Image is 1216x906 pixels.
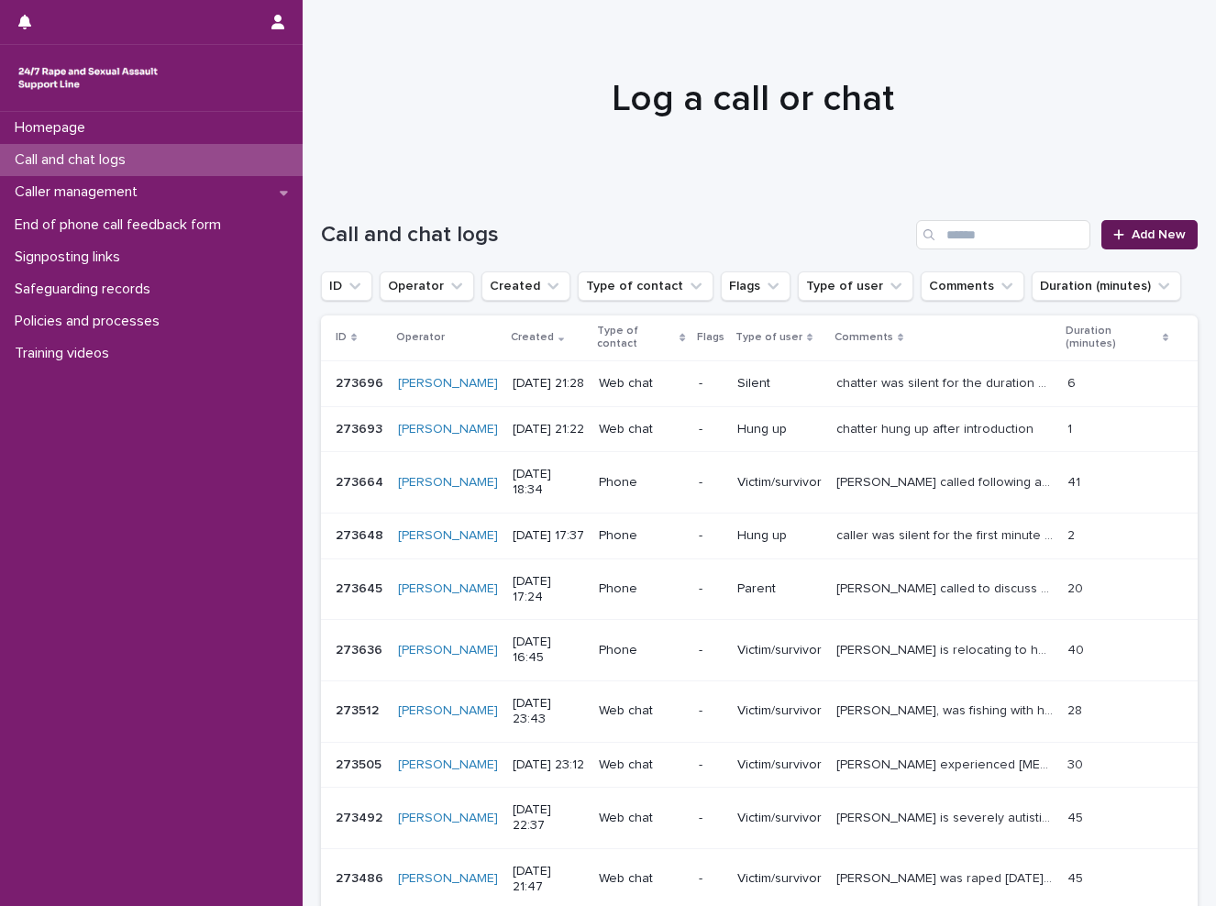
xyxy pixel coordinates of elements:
[336,372,387,392] p: 273696
[699,376,723,392] p: -
[1032,271,1181,301] button: Duration (minutes)
[336,639,386,658] p: 273636
[699,811,723,826] p: -
[836,525,1056,544] p: caller was silent for the first minute then a loud tapping noise could be heard prior to them han...
[599,643,684,658] p: Phone
[921,271,1024,301] button: Comments
[7,313,174,330] p: Policies and processes
[398,376,498,392] a: [PERSON_NAME]
[699,528,723,544] p: -
[1066,321,1158,355] p: Duration (minutes)
[1067,867,1087,887] p: 45
[336,807,386,826] p: 273492
[737,811,822,826] p: Victim/survivor
[836,578,1056,597] p: Paul called to discuss his daughter who is now 15 and asked if he could share her trauma to deter...
[396,327,445,348] p: Operator
[513,864,584,895] p: [DATE] 21:47
[7,119,100,137] p: Homepage
[836,418,1037,437] p: chatter hung up after introduction
[398,811,498,826] a: [PERSON_NAME]
[1132,228,1186,241] span: Add New
[7,281,165,298] p: Safeguarding records
[737,475,822,491] p: Victim/survivor
[699,581,723,597] p: -
[513,635,584,666] p: [DATE] 16:45
[321,558,1198,620] tr: 273645273645 [PERSON_NAME] [DATE] 17:24Phone-Parent[PERSON_NAME] called to discuss his daughter w...
[737,376,822,392] p: Silent
[836,700,1056,719] p: Keira, was fishing with her family when she was 15 years old. An older man approximately 40 dragg...
[321,271,372,301] button: ID
[398,475,498,491] a: [PERSON_NAME]
[321,77,1184,121] h1: Log a call or chat
[398,643,498,658] a: [PERSON_NAME]
[398,528,498,544] a: [PERSON_NAME]
[599,475,684,491] p: Phone
[336,700,382,719] p: 273512
[511,327,554,348] p: Created
[321,620,1198,681] tr: 273636273636 [PERSON_NAME] [DATE] 16:45Phone-Victim/survivor[PERSON_NAME] is relocating to have a...
[697,327,724,348] p: Flags
[1067,578,1087,597] p: 20
[599,871,684,887] p: Web chat
[336,471,387,491] p: 273664
[398,422,498,437] a: [PERSON_NAME]
[1101,220,1198,249] a: Add New
[836,807,1056,826] p: Samantha is severely autistic, and she was struggling to meet her financial outgoing so out of sh...
[7,183,152,201] p: Caller management
[599,581,684,597] p: Phone
[15,60,161,96] img: rhQMoQhaT3yELyF149Cw
[699,757,723,773] p: -
[1067,372,1079,392] p: 6
[836,471,1056,491] p: Jamie called following a therapy session as his partner also works in the building and his therap...
[481,271,570,301] button: Created
[737,703,822,719] p: Victim/survivor
[578,271,713,301] button: Type of contact
[7,249,135,266] p: Signposting links
[336,867,387,887] p: 273486
[836,639,1056,658] p: Anna is relocating to have a fresh start away from the City where she has experience trauma. Howe...
[321,788,1198,849] tr: 273492273492 [PERSON_NAME] [DATE] 22:37Web chat-Victim/survivor[PERSON_NAME] is severely autistic...
[699,643,723,658] p: -
[599,376,684,392] p: Web chat
[7,151,140,169] p: Call and chat logs
[721,271,790,301] button: Flags
[336,525,387,544] p: 273648
[699,871,723,887] p: -
[336,754,385,773] p: 273505
[1067,754,1087,773] p: 30
[321,452,1198,514] tr: 273664273664 [PERSON_NAME] [DATE] 18:34Phone-Victim/survivor[PERSON_NAME] called following a ther...
[699,475,723,491] p: -
[836,372,1056,392] p: chatter was silent for the duration of the chat
[798,271,913,301] button: Type of user
[916,220,1090,249] input: Search
[1067,471,1084,491] p: 41
[336,418,386,437] p: 273693
[1067,700,1086,719] p: 28
[1067,418,1076,437] p: 1
[599,422,684,437] p: Web chat
[321,222,909,249] h1: Call and chat logs
[737,422,822,437] p: Hung up
[735,327,802,348] p: Type of user
[599,811,684,826] p: Web chat
[1067,639,1088,658] p: 40
[737,528,822,544] p: Hung up
[597,321,675,355] p: Type of contact
[513,467,584,498] p: [DATE] 18:34
[321,406,1198,452] tr: 273693273693 [PERSON_NAME] [DATE] 21:22Web chat-Hung upchatter hung up after introductionchatter ...
[737,871,822,887] p: Victim/survivor
[1067,807,1087,826] p: 45
[321,680,1198,742] tr: 273512273512 [PERSON_NAME] [DATE] 23:43Web chat-Victim/survivor[PERSON_NAME], was fishing with he...
[336,578,386,597] p: 273645
[513,422,584,437] p: [DATE] 21:22
[321,513,1198,558] tr: 273648273648 [PERSON_NAME] [DATE] 17:37Phone-Hung upcaller was silent for the first minute then a...
[836,754,1056,773] p: Rachel experienced child abuse from the age of 9-14 and she is now 28 and still struggling to pro...
[336,327,347,348] p: ID
[513,376,584,392] p: [DATE] 21:28
[699,703,723,719] p: -
[599,528,684,544] p: Phone
[398,871,498,887] a: [PERSON_NAME]
[1067,525,1078,544] p: 2
[7,216,236,234] p: End of phone call feedback form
